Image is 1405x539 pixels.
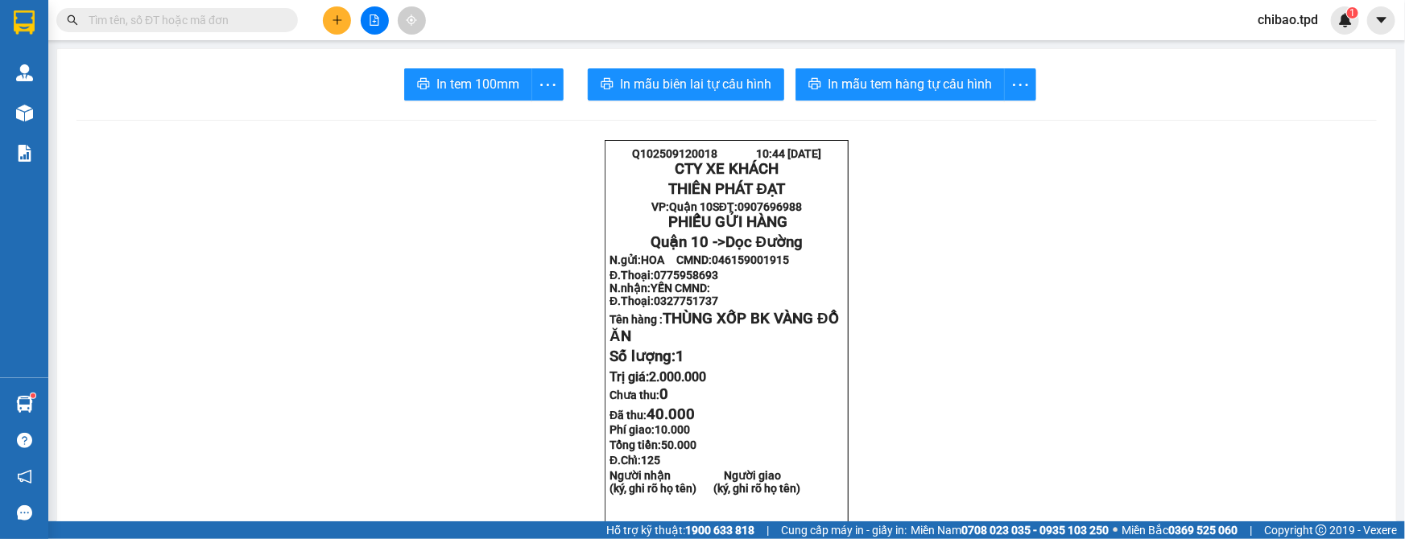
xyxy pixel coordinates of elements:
[404,68,532,101] button: printerIn tem 100mm
[828,74,992,94] span: In mẫu tem hàng tự cấu hình
[610,313,838,344] strong: Tên hàng :
[17,469,32,484] span: notification
[67,14,78,26] span: search
[654,294,718,307] span: 0327751737
[1168,524,1238,537] strong: 0369 525 060
[398,6,426,35] button: aim
[14,10,35,35] img: logo-vxr
[417,77,430,93] span: printer
[406,14,417,26] span: aim
[1004,68,1036,101] button: more
[641,253,789,266] span: HOA CMND:
[676,348,684,365] span: 1
[332,14,343,26] span: plus
[89,11,279,29] input: Tìm tên, số ĐT hoặc mã đơn
[16,105,33,121] img: warehouse-icon
[610,282,710,294] strong: N.nhận:
[610,389,668,401] strong: Chưa thu:
[1349,7,1355,19] span: 1
[1113,527,1118,533] span: ⚪️
[323,6,351,35] button: plus
[14,15,39,32] span: Gửi:
[606,521,754,539] span: Hỗ trợ kỹ thuật:
[725,233,803,251] span: Dọc Đường
[756,147,785,160] span: 10:44
[14,14,130,33] div: Quận 10
[16,145,33,162] img: solution-icon
[1374,13,1389,27] span: caret-down
[436,74,519,94] span: In tem 100mm
[654,269,718,282] span: 0775958693
[610,348,684,365] span: Số lượng:
[531,68,564,101] button: more
[1250,521,1252,539] span: |
[610,269,718,282] strong: Đ.Thoại:
[31,393,35,398] sup: 1
[620,74,771,94] span: In mẫu biên lai tự cấu hình
[1245,10,1331,30] span: chibao.tpd
[610,310,838,345] span: THÙNG XỐP BK VÀNG ĐỒ ĂN
[787,147,821,160] span: [DATE]
[668,180,785,198] strong: THIÊN PHÁT ĐẠT
[685,524,754,537] strong: 1900 633 818
[1338,13,1353,27] img: icon-new-feature
[610,294,718,307] strong: Đ.Thoại:
[610,454,660,467] span: Đ.Chỉ:
[675,160,779,178] strong: CTY XE KHÁCH
[141,14,250,52] div: Dọc Đường
[610,438,696,451] span: Tổng tiền:
[911,521,1109,539] span: Miền Nam
[141,103,164,120] span: DĐ:
[1367,6,1395,35] button: caret-down
[17,433,32,448] span: question-circle
[532,75,563,95] span: more
[141,15,180,32] span: Nhận:
[16,396,33,413] img: warehouse-icon
[1122,521,1238,539] span: Miền Bắc
[632,147,717,160] span: Q102509120018
[16,64,33,81] img: warehouse-icon
[610,469,781,482] strong: Người nhận Người giao
[641,454,660,467] span: 125
[767,521,769,539] span: |
[14,75,130,94] div: 046159001915
[164,94,205,122] span: 125
[808,77,821,93] span: printer
[669,200,713,213] span: Quận 10
[369,14,380,26] span: file-add
[712,253,789,266] span: 046159001915
[610,253,789,266] strong: N.gửi:
[1347,7,1358,19] sup: 1
[588,68,784,101] button: printerIn mẫu biên lai tự cấu hình
[651,200,802,213] strong: VP: SĐT:
[651,282,710,294] span: YẾN CMND:
[1005,75,1035,95] span: more
[141,52,250,72] div: YẾN
[610,482,800,495] strong: (ký, ghi rõ họ tên) (ký, ghi rõ họ tên)
[961,524,1109,537] strong: 0708 023 035 - 0935 103 250
[668,213,787,231] span: PHIẾU GỬI HÀNG
[601,77,614,93] span: printer
[647,405,695,423] span: 40.000
[781,521,907,539] span: Cung cấp máy in - giấy in:
[738,200,802,213] span: 0907696988
[610,409,695,422] strong: Đã thu:
[610,423,690,436] strong: Phí giao:
[649,369,706,385] span: 2.000.000
[661,438,696,451] span: 50.000
[795,68,1005,101] button: printerIn mẫu tem hàng tự cấu hình
[651,233,803,251] span: Quận 10 ->
[17,505,32,520] span: message
[610,369,706,385] span: Trị giá:
[655,423,690,436] span: 10.000
[361,6,389,35] button: file-add
[659,385,668,403] span: 0
[1316,525,1327,536] span: copyright
[14,33,130,52] div: HOA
